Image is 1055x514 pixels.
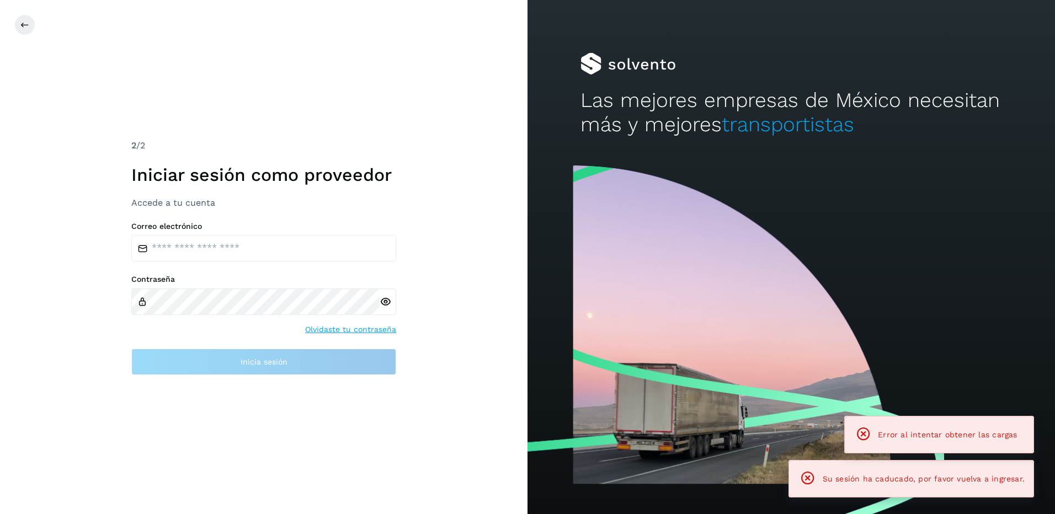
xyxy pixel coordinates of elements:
a: Olvidaste tu contraseña [305,324,396,335]
span: Su sesión ha caducado, por favor vuelva a ingresar. [823,474,1025,483]
h2: Las mejores empresas de México necesitan más y mejores [580,88,1003,137]
span: 2 [131,140,136,151]
label: Contraseña [131,275,396,284]
label: Correo electrónico [131,222,396,231]
span: Error al intentar obtener las cargas [878,430,1017,439]
span: Inicia sesión [241,358,287,366]
h3: Accede a tu cuenta [131,197,396,208]
h1: Iniciar sesión como proveedor [131,164,396,185]
div: /2 [131,139,396,152]
button: Inicia sesión [131,349,396,375]
span: transportistas [722,113,854,136]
